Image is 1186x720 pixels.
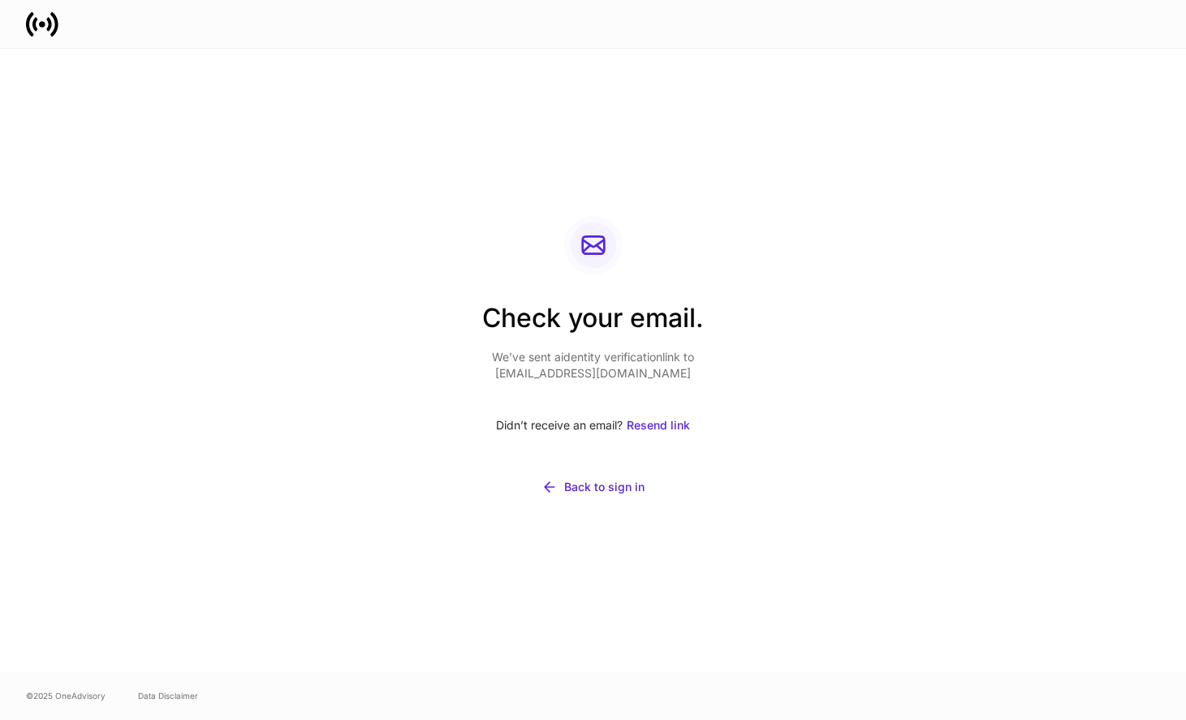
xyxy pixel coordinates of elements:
div: Didn’t receive an email? [482,407,704,443]
button: Resend link [626,407,691,443]
p: We’ve sent a identity verification link to [EMAIL_ADDRESS][DOMAIN_NAME] [482,349,704,382]
a: Data Disclaimer [138,689,198,702]
div: Resend link [627,417,690,433]
div: Back to sign in [564,479,645,495]
button: Back to sign in [482,469,704,505]
h2: Check your email. [482,300,704,349]
span: © 2025 OneAdvisory [26,689,106,702]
